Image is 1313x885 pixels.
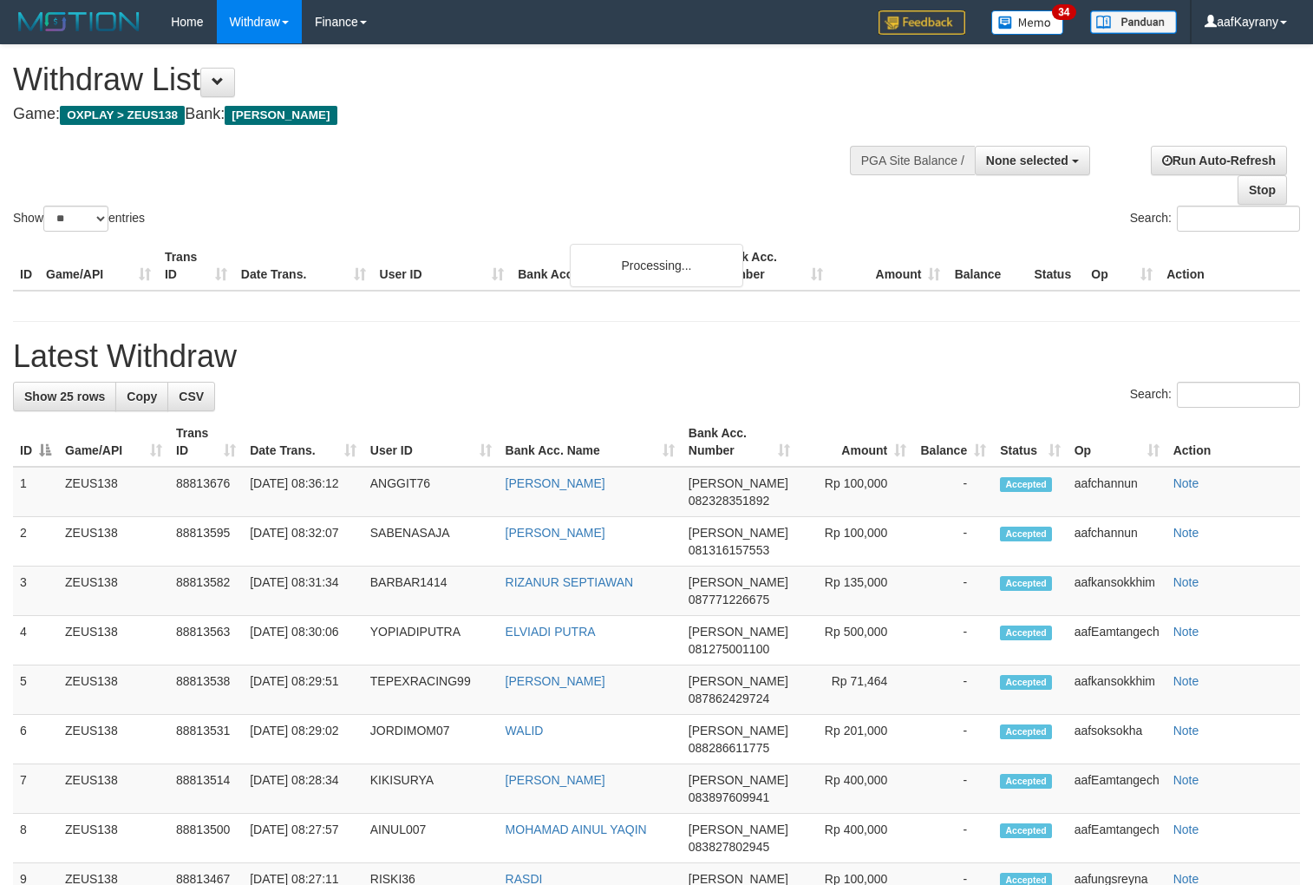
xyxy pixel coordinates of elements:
[243,764,363,814] td: [DATE] 08:28:34
[913,665,993,715] td: -
[1177,382,1300,408] input: Search:
[986,154,1068,167] span: None selected
[13,339,1300,374] h1: Latest Withdraw
[169,616,243,665] td: 88813563
[363,715,499,764] td: JORDIMOM07
[689,692,769,705] span: Copy 087862429724 to clipboard
[13,241,39,291] th: ID
[169,764,243,814] td: 88813514
[797,517,914,567] td: Rp 100,000
[913,616,993,665] td: -
[913,517,993,567] td: -
[913,567,993,616] td: -
[13,715,58,764] td: 6
[39,241,158,291] th: Game/API
[682,417,797,467] th: Bank Acc. Number: activate to sort column ascending
[689,823,788,836] span: [PERSON_NAME]
[13,382,116,411] a: Show 25 rows
[1068,665,1166,715] td: aafkansokkhim
[169,715,243,764] td: 88813531
[58,417,169,467] th: Game/API: activate to sort column ascending
[1068,517,1166,567] td: aafchannun
[1000,576,1052,591] span: Accepted
[1173,823,1199,836] a: Note
[169,417,243,467] th: Trans ID: activate to sort column ascending
[169,665,243,715] td: 88813538
[797,665,914,715] td: Rp 71,464
[13,665,58,715] td: 5
[1068,764,1166,814] td: aafEamtangech
[830,241,948,291] th: Amount
[1166,417,1300,467] th: Action
[1173,674,1199,688] a: Note
[1173,773,1199,787] a: Note
[570,244,743,287] div: Processing...
[913,417,993,467] th: Balance: activate to sort column ascending
[243,517,363,567] td: [DATE] 08:32:07
[13,567,58,616] td: 3
[797,567,914,616] td: Rp 135,000
[58,517,169,567] td: ZEUS138
[689,642,769,656] span: Copy 081275001100 to clipboard
[1068,467,1166,517] td: aafchannun
[13,467,58,517] td: 1
[363,567,499,616] td: BARBAR1414
[234,241,373,291] th: Date Trans.
[797,715,914,764] td: Rp 201,000
[243,715,363,764] td: [DATE] 08:29:02
[1000,477,1052,492] span: Accepted
[1173,724,1199,737] a: Note
[797,467,914,517] td: Rp 100,000
[506,674,605,688] a: [PERSON_NAME]
[60,106,185,125] span: OXPLAY > ZEUS138
[913,467,993,517] td: -
[243,567,363,616] td: [DATE] 08:31:34
[1068,814,1166,863] td: aafEamtangech
[913,715,993,764] td: -
[506,823,647,836] a: MOHAMAD AINUL YAQIN
[58,814,169,863] td: ZEUS138
[363,616,499,665] td: YOPIADIPUTRA
[689,593,769,606] span: Copy 087771226675 to clipboard
[1084,241,1159,291] th: Op
[13,616,58,665] td: 4
[689,741,769,755] span: Copy 088286611775 to clipboard
[243,616,363,665] td: [DATE] 08:30:06
[167,382,215,411] a: CSV
[506,526,605,540] a: [PERSON_NAME]
[991,10,1064,35] img: Button%20Memo.svg
[689,543,769,557] span: Copy 081316157553 to clipboard
[13,206,145,232] label: Show entries
[225,106,336,125] span: [PERSON_NAME]
[712,241,830,291] th: Bank Acc. Number
[1151,146,1287,175] a: Run Auto-Refresh
[179,390,204,403] span: CSV
[58,764,169,814] td: ZEUS138
[689,575,788,589] span: [PERSON_NAME]
[1068,417,1166,467] th: Op: activate to sort column ascending
[1052,4,1075,20] span: 34
[169,567,243,616] td: 88813582
[506,773,605,787] a: [PERSON_NAME]
[689,790,769,804] span: Copy 083897609941 to clipboard
[58,616,169,665] td: ZEUS138
[169,517,243,567] td: 88813595
[1177,206,1300,232] input: Search:
[243,814,363,863] td: [DATE] 08:27:57
[913,814,993,863] td: -
[1000,527,1052,541] span: Accepted
[689,724,788,737] span: [PERSON_NAME]
[169,467,243,517] td: 88813676
[1130,206,1300,232] label: Search:
[689,625,788,639] span: [PERSON_NAME]
[1068,715,1166,764] td: aafsoksokha
[58,467,169,517] td: ZEUS138
[243,665,363,715] td: [DATE] 08:29:51
[13,517,58,567] td: 2
[1130,382,1300,408] label: Search:
[913,764,993,814] td: -
[363,467,499,517] td: ANGGIT76
[797,417,914,467] th: Amount: activate to sort column ascending
[797,616,914,665] td: Rp 500,000
[58,715,169,764] td: ZEUS138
